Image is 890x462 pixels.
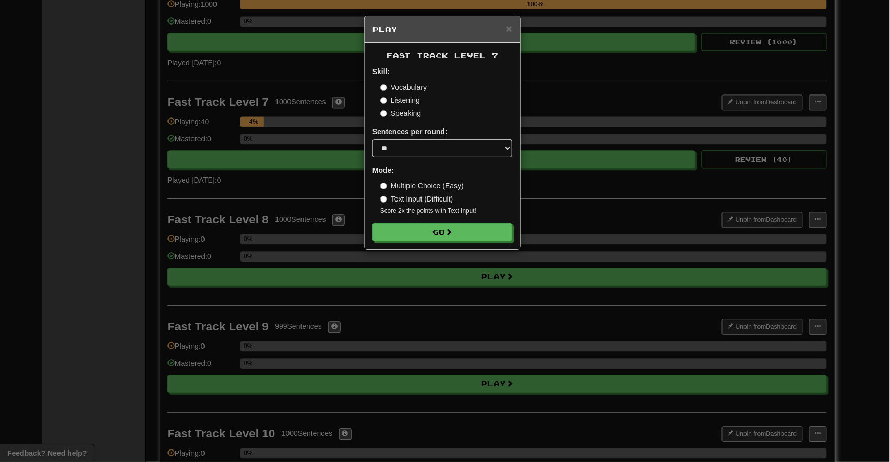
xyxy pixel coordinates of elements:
h5: Play [372,24,512,34]
input: Text Input (Difficult) [380,196,387,203]
label: Sentences per round: [372,126,448,137]
span: Fast Track Level 7 [387,51,498,60]
small: Score 2x the points with Text Input ! [380,207,512,216]
label: Multiple Choice (Easy) [380,181,464,191]
input: Vocabulary [380,84,387,91]
label: Text Input (Difficult) [380,194,453,204]
label: Vocabulary [380,82,427,92]
input: Speaking [380,110,387,117]
input: Multiple Choice (Easy) [380,183,387,189]
button: Close [506,23,512,34]
button: Go [372,223,512,241]
strong: Mode: [372,166,394,174]
input: Listening [380,97,387,104]
span: × [506,22,512,34]
label: Speaking [380,108,421,119]
strong: Skill: [372,67,390,76]
label: Listening [380,95,420,105]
